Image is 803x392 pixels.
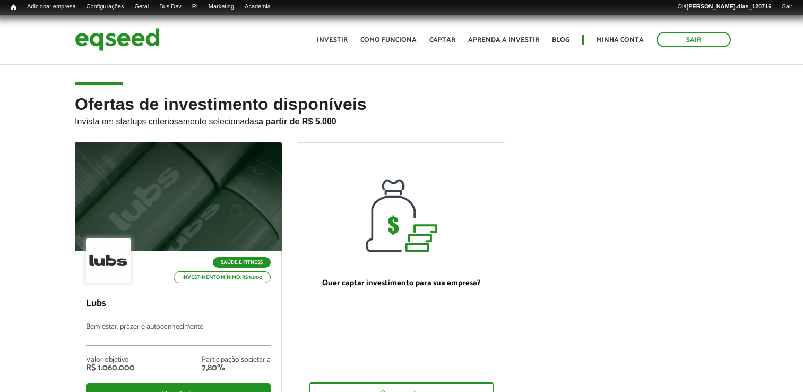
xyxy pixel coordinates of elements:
a: Investir [317,37,348,44]
strong: [PERSON_NAME].dias_120716 [687,3,772,10]
a: Blog [552,37,569,44]
a: Marketing [203,3,239,11]
p: Lubs [86,298,271,310]
a: Sair [657,32,731,47]
p: Saúde e Fitness [213,257,271,268]
span: Início [11,4,16,11]
a: Captar [429,37,455,44]
a: Olá[PERSON_NAME].dias_120716 [672,3,776,11]
a: Geral [129,3,154,11]
a: Configurações [81,3,129,11]
h2: Ofertas de investimento disponíveis [75,95,728,142]
div: Valor objetivo [86,356,135,364]
div: R$ 1.060.000 [86,364,135,372]
a: Adicionar empresa [22,3,81,11]
a: Minha conta [597,37,644,44]
a: Bus Dev [154,3,187,11]
p: Invista em startups criteriosamente selecionadas [75,114,728,126]
p: Investimento mínimo: R$ 5.000 [174,271,271,283]
img: EqSeed [75,25,160,54]
a: Academia [239,3,276,11]
a: RI [187,3,203,11]
a: Sair [776,3,798,11]
a: Início [5,3,22,13]
a: Como funciona [360,37,417,44]
p: Quer captar investimento para sua empresa? [309,278,494,288]
strong: a partir de R$ 5.000 [258,117,336,126]
div: 7,80% [202,364,271,372]
a: Aprenda a investir [468,37,539,44]
div: Participação societária [202,356,271,364]
p: Bem-estar, prazer e autoconhecimento [86,323,271,346]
